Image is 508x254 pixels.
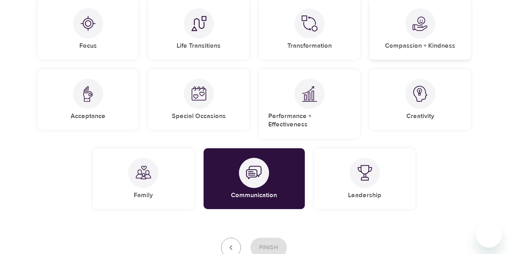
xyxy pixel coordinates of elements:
[287,42,332,50] h5: Transformation
[357,165,373,181] img: Leadership
[135,165,151,181] img: Family
[177,42,221,50] h5: Life Transitions
[476,222,502,248] iframe: Button to launch messaging window
[348,191,381,200] h5: Leadership
[369,69,471,130] div: CreativityCreativity
[172,112,226,120] h5: Special Occasions
[259,69,360,139] div: Performance + EffectivenessPerformance + Effectiveness
[204,148,305,209] div: CommunicationCommunication
[191,86,207,102] img: Special Occasions
[314,148,416,209] div: LeadershipLeadership
[134,191,153,200] h5: Family
[79,42,97,50] h5: Focus
[268,112,350,129] h5: Performance + Effectiveness
[37,69,139,130] div: AcceptanceAcceptance
[191,16,207,31] img: Life Transitions
[406,112,434,120] h5: Creativity
[93,148,194,209] div: FamilyFamily
[246,165,262,181] img: Communication
[412,86,428,102] img: Creativity
[231,191,277,200] h5: Communication
[385,42,455,50] h5: Compassion + Kindness
[71,112,106,120] h5: Acceptance
[302,86,317,102] img: Performance + Effectiveness
[302,16,317,31] img: Transformation
[148,69,249,130] div: Special OccasionsSpecial Occasions
[80,86,96,102] img: Acceptance
[80,16,96,31] img: Focus
[412,16,428,31] img: Compassion + Kindness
